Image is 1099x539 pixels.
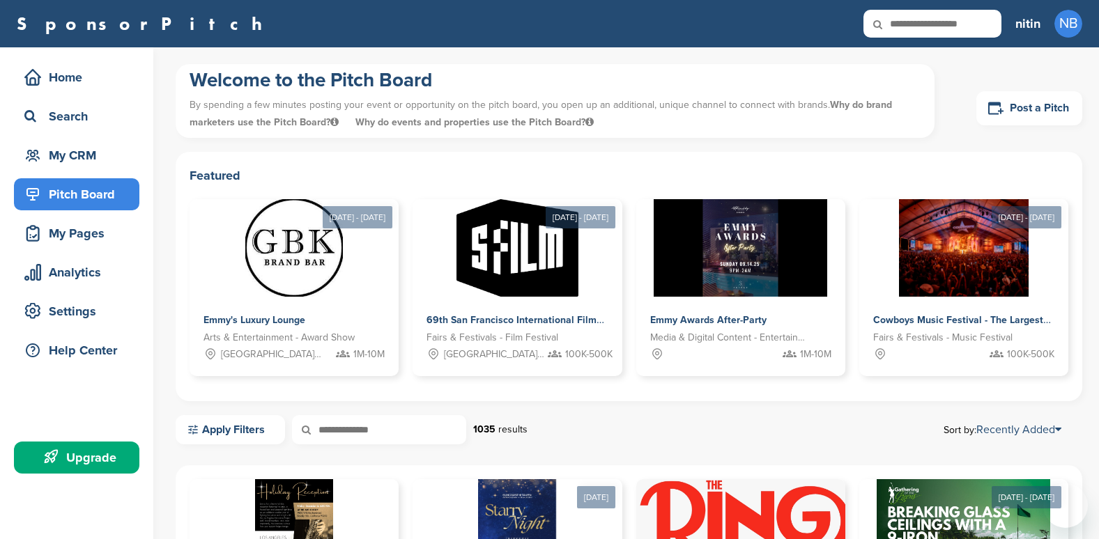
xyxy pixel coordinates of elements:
div: Settings [21,299,139,324]
span: [GEOGRAPHIC_DATA], [GEOGRAPHIC_DATA] [444,347,544,362]
a: Home [14,61,139,93]
a: My CRM [14,139,139,171]
a: Search [14,100,139,132]
a: Sponsorpitch & Emmy Awards After-Party Media & Digital Content - Entertainment 1M-10M [636,199,845,376]
span: Fairs & Festivals - Music Festival [873,330,1013,345]
a: Post a Pitch [976,91,1082,125]
div: [DATE] - [DATE] [992,486,1061,508]
a: Analytics [14,256,139,288]
a: Upgrade [14,442,139,474]
a: [DATE] - [DATE] Sponsorpitch & Cowboys Music Festival - The Largest 11 Day Music Festival in [GEO... [859,177,1068,376]
span: Why do events and properties use the Pitch Board? [355,116,594,128]
span: NB [1054,10,1082,38]
iframe: Button to launch messaging window [1043,483,1088,528]
span: Sort by: [944,424,1061,435]
a: nitin [1015,8,1040,39]
div: Upgrade [21,445,139,470]
h3: nitin [1015,14,1040,33]
span: [GEOGRAPHIC_DATA], [GEOGRAPHIC_DATA] [221,347,321,362]
a: SponsorPitch [17,15,271,33]
a: Help Center [14,334,139,366]
span: 1M-10M [800,347,831,362]
div: [DATE] - [DATE] [323,206,392,228]
img: Sponsorpitch & [245,199,343,297]
div: Help Center [21,338,139,363]
a: [DATE] - [DATE] Sponsorpitch & 69th San Francisco International Film Festival Fairs & Festivals -... [413,177,622,376]
span: 69th San Francisco International Film Festival [426,314,635,326]
div: [DATE] - [DATE] [992,206,1061,228]
span: Arts & Entertainment - Award Show [203,330,355,345]
span: 100K-500K [1007,347,1054,362]
span: Emmy's Luxury Lounge [203,314,305,326]
span: results [498,423,528,435]
div: [DATE] [577,486,615,508]
img: Sponsorpitch & [456,199,578,297]
h2: Featured [190,166,1068,185]
a: Settings [14,295,139,327]
span: Fairs & Festivals - Film Festival [426,330,558,345]
div: Analytics [21,260,139,285]
h1: Welcome to the Pitch Board [190,68,921,93]
span: 1M-10M [353,347,385,362]
div: Pitch Board [21,182,139,207]
div: My CRM [21,143,139,168]
div: Home [21,65,139,90]
a: Apply Filters [176,415,285,444]
a: Pitch Board [14,178,139,210]
div: Search [21,104,139,129]
img: Sponsorpitch & [899,199,1029,297]
a: [DATE] - [DATE] Sponsorpitch & Emmy's Luxury Lounge Arts & Entertainment - Award Show [GEOGRAPHIC... [190,177,399,376]
a: Recently Added [976,423,1061,437]
p: By spending a few minutes posting your event or opportunity on the pitch board, you open up an ad... [190,93,921,134]
img: Sponsorpitch & [654,199,827,297]
strong: 1035 [473,423,495,435]
span: 100K-500K [565,347,613,362]
span: Emmy Awards After-Party [650,314,767,326]
div: [DATE] - [DATE] [546,206,615,228]
div: My Pages [21,221,139,246]
a: My Pages [14,217,139,249]
span: Media & Digital Content - Entertainment [650,330,810,345]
